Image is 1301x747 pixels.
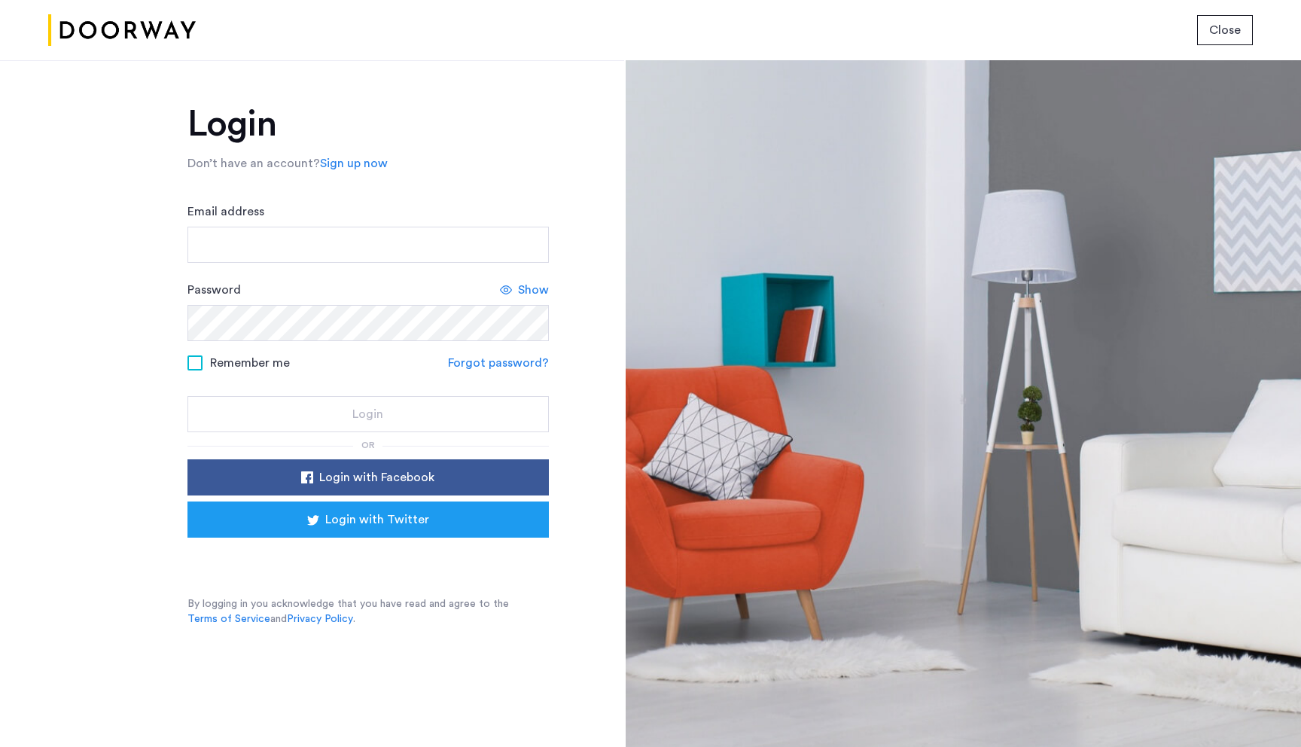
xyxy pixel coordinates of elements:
button: button [187,396,549,432]
a: Forgot password? [448,354,549,372]
button: button [1197,15,1253,45]
span: Login with Twitter [325,511,429,529]
h1: Login [187,106,549,142]
a: Privacy Policy [287,611,353,627]
label: Email address [187,203,264,221]
a: Sign up now [320,154,388,172]
p: By logging in you acknowledge that you have read and agree to the and . [187,596,549,627]
a: Terms of Service [187,611,270,627]
span: Show [518,281,549,299]
img: logo [48,2,196,59]
button: button [187,502,549,538]
span: Login [352,405,383,423]
span: Close [1209,21,1241,39]
span: Remember me [210,354,290,372]
span: Login with Facebook [319,468,434,486]
span: Don’t have an account? [187,157,320,169]
iframe: Sign in with Google Button [210,542,526,575]
button: button [187,459,549,495]
span: or [361,441,375,450]
label: Password [187,281,241,299]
